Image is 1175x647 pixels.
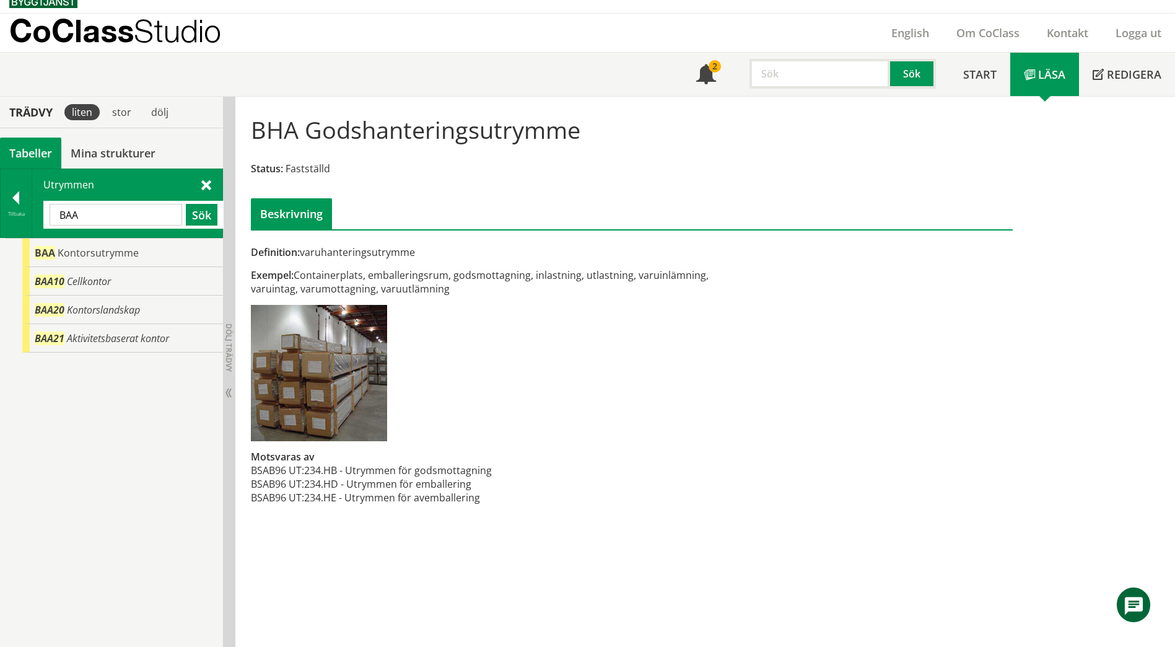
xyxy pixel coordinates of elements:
[709,60,721,73] div: 2
[67,332,169,345] span: Aktivitetsbaserat kontor
[201,178,211,191] span: Stäng sök
[67,275,111,288] span: Cellkontor
[251,305,387,441] img: bha-godshanteringsutrymme.jpg
[251,268,752,296] div: Containerplats, emballeringsrum, godsmottagning, inlastning, utlastning, varuinlämning, varuintag...
[67,303,140,317] span: Kontorslandskap
[186,204,217,226] button: Sök
[1107,67,1161,82] span: Redigera
[251,477,304,491] td: BSAB96 UT:
[224,323,234,372] span: Dölj trädvy
[58,246,139,260] span: Kontorsutrymme
[251,245,300,259] span: Definition:
[251,245,752,259] div: varuhanteringsutrymme
[9,24,221,38] p: CoClass
[22,324,223,353] div: Gå till informationssidan för CoClass Studio
[32,169,222,237] div: Utrymmen
[304,464,492,477] td: 234.HB - Utrymmen för godsmottagning
[22,239,223,267] div: Gå till informationssidan för CoClass Studio
[1010,53,1079,96] a: Läsa
[749,59,890,89] input: Sök
[251,464,304,477] td: BSAB96 UT:
[2,105,59,119] div: Trädvy
[963,67,997,82] span: Start
[64,104,100,120] div: liten
[1033,25,1102,40] a: Kontakt
[35,275,64,288] span: BAA10
[251,491,304,504] td: BSAB96 UT:
[22,267,223,296] div: Gå till informationssidan för CoClass Studio
[696,66,716,86] span: Notifikationer
[683,53,730,96] a: 2
[1038,67,1065,82] span: Läsa
[9,14,248,52] a: CoClassStudio
[304,477,492,491] td: 234.HD - Utrymmen för emballering
[878,25,943,40] a: English
[1,209,32,219] div: Tillbaka
[35,332,64,345] span: BAA21
[35,246,55,260] span: BAA
[61,138,165,169] a: Mina strukturer
[105,104,139,120] div: stor
[251,116,580,143] h1: BHA Godshanteringsutrymme
[1079,53,1175,96] a: Redigera
[144,104,176,120] div: dölj
[943,25,1033,40] a: Om CoClass
[286,162,330,175] span: Fastställd
[304,491,492,504] td: 234.HE - Utrymmen för avemballering
[251,162,283,175] span: Status:
[50,204,182,226] input: Sök
[22,296,223,324] div: Gå till informationssidan för CoClass Studio
[251,450,315,464] span: Motsvaras av
[35,303,64,317] span: BAA20
[251,268,294,282] span: Exempel:
[1102,25,1175,40] a: Logga ut
[950,53,1010,96] a: Start
[890,59,936,89] button: Sök
[134,12,221,49] span: Studio
[251,198,332,229] div: Beskrivning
